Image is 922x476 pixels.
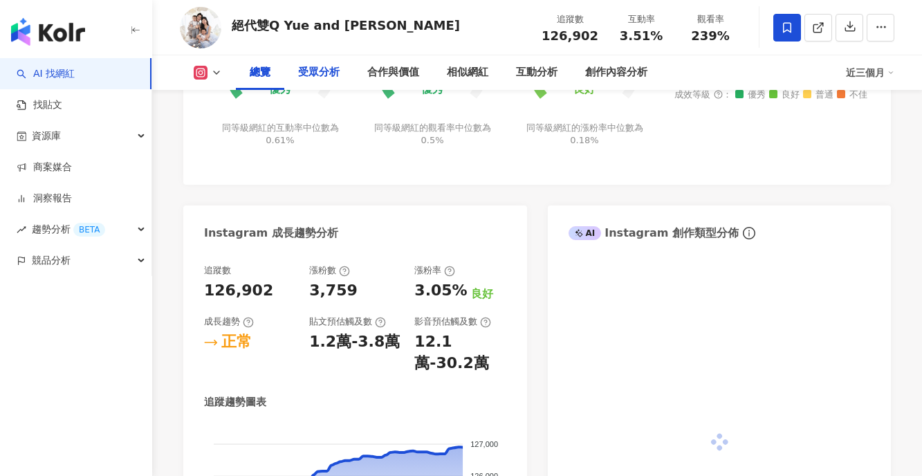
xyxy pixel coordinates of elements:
span: 普通 [803,90,833,100]
div: Instagram 創作類型分佈 [569,226,739,241]
div: 12.1萬-30.2萬 [414,331,506,374]
span: 優秀 [735,90,766,100]
span: 0.18% [570,135,598,145]
span: 239% [691,29,730,43]
a: 找貼文 [17,98,62,112]
div: 合作與價值 [367,64,419,81]
div: 總覽 [250,64,270,81]
div: 創作內容分析 [585,64,647,81]
div: 成效等級 ： [674,90,870,100]
div: 漲粉數 [309,264,350,277]
img: logo [11,18,85,46]
div: 追蹤數 [542,12,598,26]
span: 資源庫 [32,120,61,152]
span: 趨勢分析 [32,214,105,245]
span: 不佳 [837,90,867,100]
div: 追蹤數 [204,264,231,277]
span: 0.5% [421,135,443,145]
div: 正常 [221,331,252,353]
span: 0.61% [266,135,294,145]
span: 126,902 [542,28,598,43]
tspan: 127,000 [470,439,498,448]
div: AI [569,226,602,240]
div: 觀看率 [684,12,737,26]
a: 商案媒合 [17,161,72,174]
img: KOL Avatar [180,7,221,48]
div: 近三個月 [846,62,894,84]
div: 3.05% [414,280,467,302]
a: searchAI 找網紅 [17,67,75,81]
div: 絕代雙Q Yue and [PERSON_NAME] [232,17,460,34]
div: BETA [73,223,105,237]
a: 洞察報告 [17,192,72,205]
span: 良好 [769,90,800,100]
div: 3,759 [309,280,358,302]
span: 競品分析 [32,245,71,276]
div: 同等級網紅的互動率中位數為 [220,122,341,147]
div: 影音預估觸及數 [414,315,491,328]
div: 互動率 [615,12,667,26]
div: 漲粉率 [414,264,455,277]
div: 同等級網紅的觀看率中位數為 [372,122,493,147]
div: 126,902 [204,280,273,302]
div: 良好 [471,286,493,302]
div: 成長趨勢 [204,315,254,328]
div: 互動分析 [516,64,557,81]
span: rise [17,225,26,235]
div: Instagram 成長趨勢分析 [204,226,338,241]
div: 同等級網紅的漲粉率中位數為 [524,122,645,147]
div: 相似網紅 [447,64,488,81]
div: 受眾分析 [298,64,340,81]
div: 1.2萬-3.8萬 [309,331,400,353]
span: info-circle [741,225,757,241]
span: 3.51% [620,29,663,43]
div: 貼文預估觸及數 [309,315,386,328]
div: 追蹤趨勢圖表 [204,395,266,410]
